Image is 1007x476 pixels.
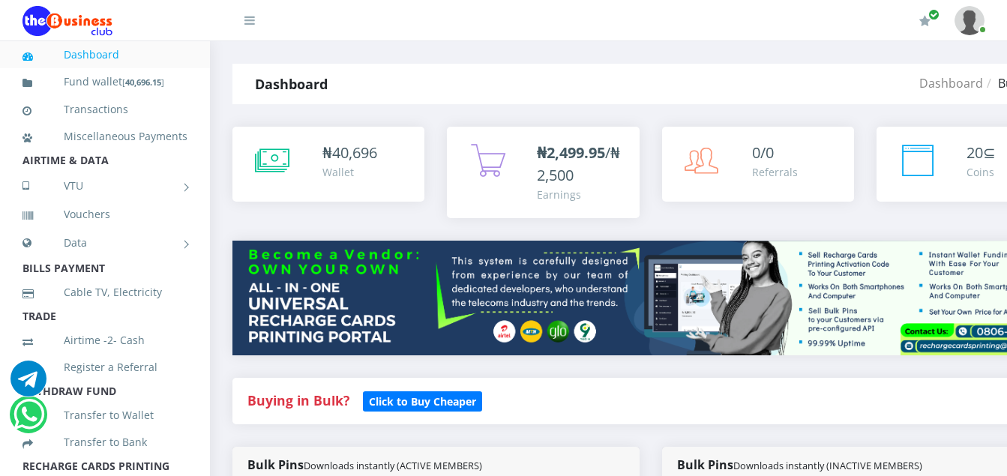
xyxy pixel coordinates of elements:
small: Downloads instantly (ACTIVE MEMBERS) [304,459,482,472]
a: Transfer to Bank [22,425,187,460]
a: VTU [22,167,187,205]
strong: Dashboard [255,75,328,93]
img: Logo [22,6,112,36]
span: /₦2,500 [537,142,620,185]
div: Coins [967,164,996,180]
b: 40,696.15 [125,76,161,88]
a: Click to Buy Cheaper [363,391,482,409]
a: Airtime -2- Cash [22,323,187,358]
div: Wallet [322,164,377,180]
b: ₦2,499.95 [537,142,605,163]
a: Data [22,224,187,262]
a: Transactions [22,92,187,127]
a: Cable TV, Electricity [22,275,187,310]
div: ₦ [322,142,377,164]
i: Renew/Upgrade Subscription [919,15,931,27]
strong: Bulk Pins [247,457,482,473]
strong: Buying in Bulk? [247,391,349,409]
span: 0/0 [752,142,774,163]
small: [ ] [122,76,164,88]
a: Chat for support [13,408,44,433]
div: Earnings [537,187,624,202]
div: ⊆ [967,142,996,164]
span: 20 [967,142,983,163]
strong: Bulk Pins [677,457,922,473]
a: 0/0 Referrals [662,127,854,202]
img: User [955,6,985,35]
b: Click to Buy Cheaper [369,394,476,409]
a: Vouchers [22,197,187,232]
small: Downloads instantly (INACTIVE MEMBERS) [733,459,922,472]
a: Transfer to Wallet [22,398,187,433]
a: Dashboard [919,75,983,91]
a: ₦40,696 Wallet [232,127,424,202]
span: Renew/Upgrade Subscription [928,9,940,20]
a: Chat for support [10,372,46,397]
a: Miscellaneous Payments [22,119,187,154]
a: Fund wallet[40,696.15] [22,64,187,100]
div: Referrals [752,164,798,180]
a: Register a Referral [22,350,187,385]
a: Dashboard [22,37,187,72]
a: ₦2,499.95/₦2,500 Earnings [447,127,639,218]
span: 40,696 [332,142,377,163]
